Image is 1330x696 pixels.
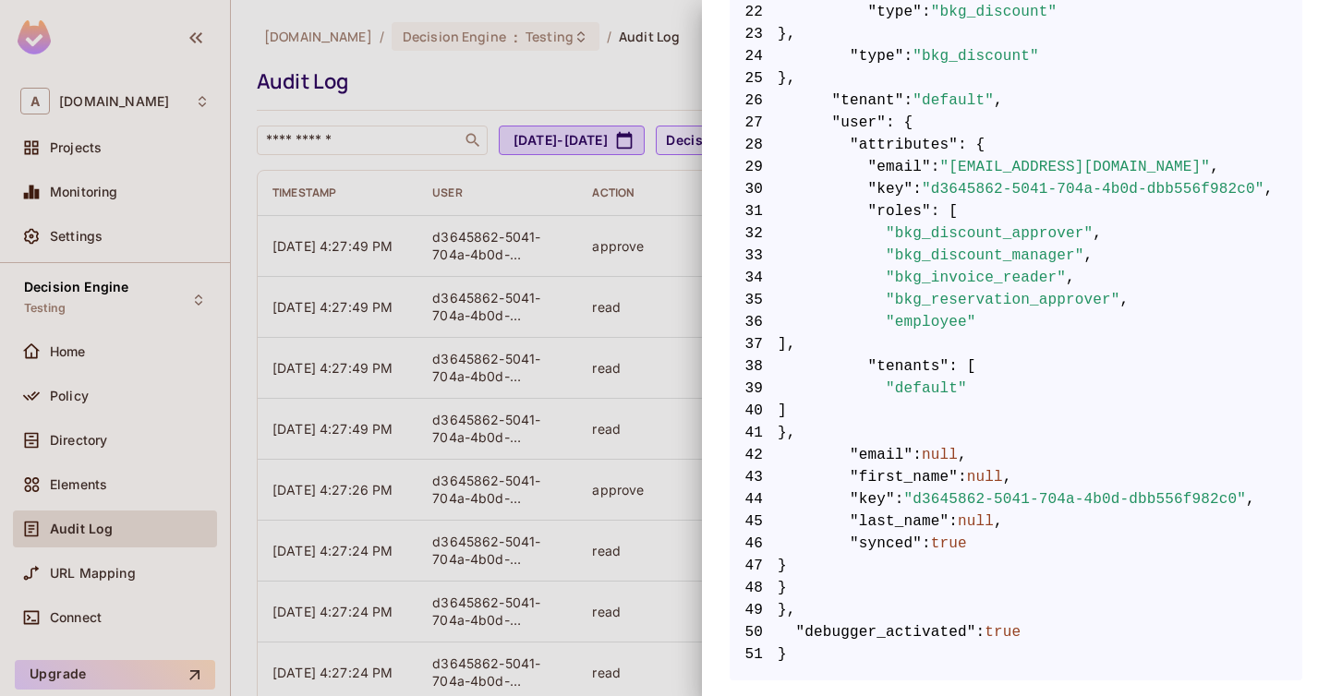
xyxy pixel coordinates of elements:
[730,1,778,23] span: 22
[850,45,904,67] span: "type"
[730,178,778,200] span: 30
[940,156,1211,178] span: "[EMAIL_ADDRESS][DOMAIN_NAME]"
[730,156,778,178] span: 29
[976,621,985,643] span: :
[868,1,923,23] span: "type"
[931,200,958,222] span: : [
[730,112,778,134] span: 27
[730,289,778,311] span: 35
[931,1,1058,23] span: "bkg_discount"
[868,178,913,200] span: "key"
[730,23,1302,45] span: },
[1210,156,1219,178] span: ,
[922,178,1264,200] span: "d3645862-5041-704a-4b0d-dbb556f982c0"
[913,45,1039,67] span: "bkg_discount"
[913,444,922,466] span: :
[922,444,958,466] span: null
[886,378,967,400] span: "default"
[922,533,931,555] span: :
[730,23,778,45] span: 23
[730,422,1302,444] span: },
[886,222,1093,245] span: "bkg_discount_approver"
[886,311,976,333] span: "employee"
[730,355,778,378] span: 38
[958,466,967,488] span: :
[730,67,1302,90] span: },
[730,510,778,533] span: 45
[1264,178,1274,200] span: ,
[1003,466,1012,488] span: ,
[1084,245,1094,267] span: ,
[730,599,1302,621] span: },
[967,466,1003,488] span: null
[730,333,1302,355] span: ],
[730,488,778,510] span: 44
[730,245,778,267] span: 33
[904,488,1247,510] span: "d3645862-5041-704a-4b0d-dbb556f982c0"
[796,621,976,643] span: "debugger_activated"
[931,156,940,178] span: :
[730,134,778,156] span: 28
[730,400,1302,422] span: ]
[958,444,967,466] span: ,
[730,90,778,112] span: 26
[730,643,1302,666] span: }
[832,112,887,134] span: "user"
[958,510,994,533] span: null
[730,577,778,599] span: 48
[886,245,1084,267] span: "bkg_discount_manager"
[730,67,778,90] span: 25
[886,112,913,134] span: : {
[913,90,994,112] span: "default"
[850,466,958,488] span: "first_name"
[850,510,949,533] span: "last_name"
[730,621,778,643] span: 50
[850,444,913,466] span: "email"
[904,45,913,67] span: :
[730,577,1302,599] span: }
[730,333,778,355] span: 37
[730,555,1302,577] span: }
[730,267,778,289] span: 34
[886,267,1066,289] span: "bkg_invoice_reader"
[850,134,958,156] span: "attributes"
[1246,488,1255,510] span: ,
[850,533,922,555] span: "synced"
[913,178,922,200] span: :
[730,222,778,245] span: 32
[850,488,895,510] span: "key"
[922,1,931,23] span: :
[868,355,949,378] span: "tenants"
[730,311,778,333] span: 36
[886,289,1120,311] span: "bkg_reservation_approver"
[730,555,778,577] span: 47
[832,90,904,112] span: "tenant"
[931,533,967,555] span: true
[1120,289,1130,311] span: ,
[730,45,778,67] span: 24
[868,156,931,178] span: "email"
[958,134,985,156] span: : {
[904,90,913,112] span: :
[730,444,778,466] span: 42
[994,510,1003,533] span: ,
[730,200,778,222] span: 31
[1066,267,1075,289] span: ,
[1093,222,1102,245] span: ,
[985,621,1021,643] span: true
[994,90,1003,112] span: ,
[730,422,778,444] span: 41
[949,355,975,378] span: : [
[730,378,778,400] span: 39
[730,400,778,422] span: 40
[730,533,778,555] span: 46
[868,200,931,222] span: "roles"
[730,466,778,488] span: 43
[730,643,778,666] span: 51
[730,599,778,621] span: 49
[895,488,904,510] span: :
[949,510,958,533] span: :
